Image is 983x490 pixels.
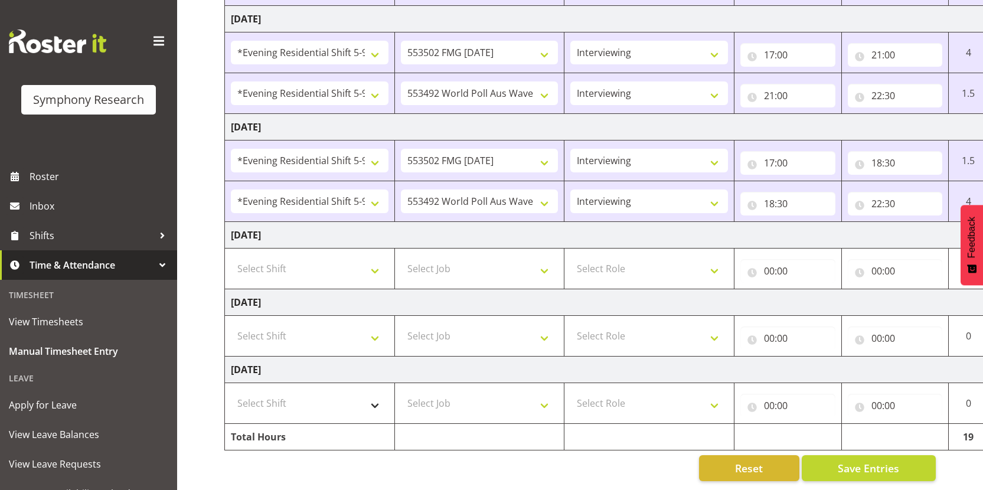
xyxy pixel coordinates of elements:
a: View Timesheets [3,307,174,337]
input: Click to select... [848,259,943,283]
td: Total Hours [225,424,395,450]
input: Click to select... [740,151,835,175]
button: Feedback - Show survey [961,205,983,285]
span: View Leave Requests [9,455,168,473]
span: Roster [30,168,171,185]
span: View Timesheets [9,313,168,331]
a: View Leave Balances [3,420,174,449]
span: Save Entries [838,460,899,476]
input: Click to select... [740,326,835,350]
a: View Leave Requests [3,449,174,479]
div: Symphony Research [33,91,144,109]
span: Shifts [30,227,154,244]
input: Click to select... [848,84,943,107]
input: Click to select... [740,192,835,215]
span: Reset [735,460,763,476]
img: Rosterit website logo [9,30,106,53]
span: Time & Attendance [30,256,154,274]
a: Apply for Leave [3,390,174,420]
span: Manual Timesheet Entry [9,342,168,360]
input: Click to select... [848,326,943,350]
input: Click to select... [848,43,943,67]
a: Manual Timesheet Entry [3,337,174,366]
input: Click to select... [848,151,943,175]
input: Click to select... [740,43,835,67]
span: Apply for Leave [9,396,168,414]
div: Leave [3,366,174,390]
span: Inbox [30,197,171,215]
input: Click to select... [740,84,835,107]
input: Click to select... [740,259,835,283]
span: View Leave Balances [9,426,168,443]
input: Click to select... [848,394,943,417]
button: Save Entries [802,455,936,481]
span: Feedback [966,217,977,258]
input: Click to select... [740,394,835,417]
input: Click to select... [848,192,943,215]
div: Timesheet [3,283,174,307]
button: Reset [699,455,799,481]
